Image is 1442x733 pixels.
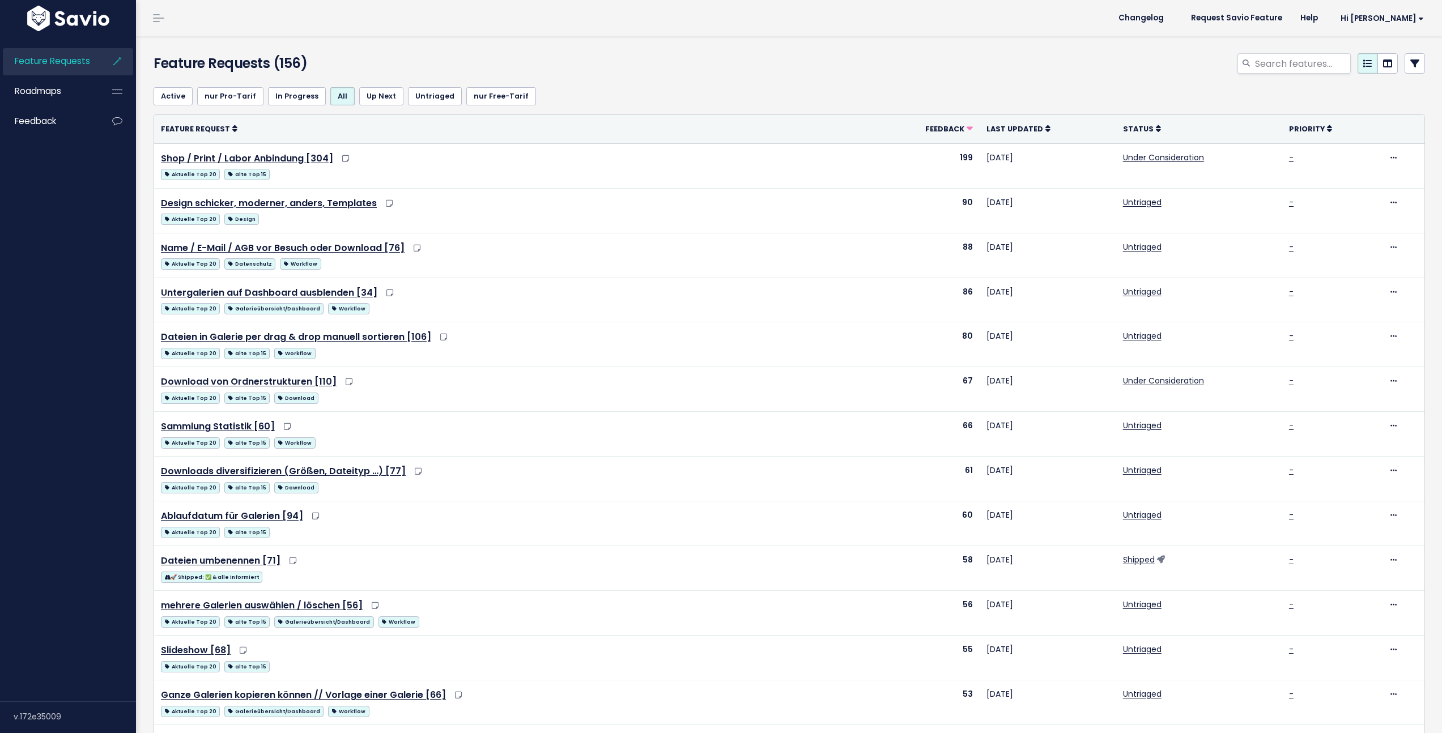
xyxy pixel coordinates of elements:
[274,393,318,404] span: Download
[1289,688,1294,700] a: -
[161,614,220,628] a: Aktuelle Top 20
[161,390,220,404] a: Aktuelle Top 20
[224,480,270,494] a: alte Top 15
[980,680,1116,725] td: [DATE]
[1123,599,1162,610] a: Untriaged
[161,286,377,299] a: Untergalerien auf Dashboard ausblenden [34]
[154,87,1425,105] ul: Filter feature requests
[328,303,369,314] span: Workflow
[154,87,193,105] a: Active
[161,661,220,672] span: Aktuelle Top 20
[161,123,237,134] a: Feature Request
[154,53,566,74] h4: Feature Requests (156)
[1123,375,1204,386] a: Under Consideration
[408,87,462,105] a: Untriaged
[161,197,377,210] a: Design schicker, moderner, anders, Templates
[1291,10,1327,27] a: Help
[1289,197,1294,208] a: -
[161,554,280,567] a: Dateien umbenennen [71]
[873,233,980,278] td: 88
[161,241,405,254] a: Name / E-Mail / AGB vor Besuch oder Download [76]
[197,87,263,105] a: nur Pro-Tarif
[224,214,259,225] span: Design
[224,348,270,359] span: alte Top 15
[224,346,270,360] a: alte Top 15
[986,123,1050,134] a: Last Updated
[1289,124,1325,134] span: Priority
[1341,14,1424,23] span: Hi [PERSON_NAME]
[873,322,980,367] td: 80
[980,143,1116,188] td: [DATE]
[224,527,270,538] span: alte Top 15
[378,614,419,628] a: Workflow
[161,704,220,718] a: Aktuelle Top 20
[161,527,220,538] span: Aktuelle Top 20
[1289,509,1294,521] a: -
[161,435,220,449] a: Aktuelle Top 20
[224,614,270,628] a: alte Top 15
[873,188,980,233] td: 90
[161,659,220,673] a: Aktuelle Top 20
[3,78,94,104] a: Roadmaps
[161,706,220,717] span: Aktuelle Top 20
[1123,123,1161,134] a: Status
[224,706,324,717] span: Galerieübersicht/Dashboard
[1254,53,1351,74] input: Search features...
[274,390,318,404] a: Download
[15,115,56,127] span: Feedback
[1182,10,1291,27] a: Request Savio Feature
[224,704,324,718] a: Galerieübersicht/Dashboard
[1123,124,1154,134] span: Status
[224,167,270,181] a: alte Top 15
[1289,152,1294,163] a: -
[873,680,980,725] td: 53
[1289,554,1294,565] a: -
[224,393,270,404] span: alte Top 15
[873,591,980,636] td: 56
[980,322,1116,367] td: [DATE]
[161,124,230,134] span: Feature Request
[161,393,220,404] span: Aktuelle Top 20
[161,375,337,388] a: Download von Ordnerstrukturen [110]
[980,501,1116,546] td: [DATE]
[1123,197,1162,208] a: Untriaged
[873,278,980,322] td: 86
[1123,241,1162,253] a: Untriaged
[161,599,363,612] a: mehrere Galerien auswählen / löschen [56]
[161,420,275,433] a: Sammlung Statistik [60]
[274,346,315,360] a: Workflow
[274,616,373,628] span: Galerieübersicht/Dashboard
[1123,420,1162,431] a: Untriaged
[1289,375,1294,386] a: -
[378,616,419,628] span: Workflow
[224,659,270,673] a: alte Top 15
[980,367,1116,412] td: [DATE]
[161,214,220,225] span: Aktuelle Top 20
[224,525,270,539] a: alte Top 15
[161,688,446,701] a: Ganze Galerien kopieren können // Vorlage einer Galerie [66]
[161,482,220,493] span: Aktuelle Top 20
[925,123,973,134] a: Feedback
[1123,509,1162,521] a: Untriaged
[224,169,270,180] span: alte Top 15
[1289,330,1294,342] a: -
[328,704,369,718] a: Workflow
[274,614,373,628] a: Galerieübersicht/Dashboard
[161,258,220,270] span: Aktuelle Top 20
[1123,152,1204,163] a: Under Consideration
[925,124,964,134] span: Feedback
[873,457,980,501] td: 61
[161,169,220,180] span: Aktuelle Top 20
[224,437,270,449] span: alte Top 15
[161,437,220,449] span: Aktuelle Top 20
[1327,10,1433,27] a: Hi [PERSON_NAME]
[15,85,61,97] span: Roadmaps
[980,457,1116,501] td: [DATE]
[1123,464,1162,476] a: Untriaged
[1123,286,1162,297] a: Untriaged
[161,348,220,359] span: Aktuelle Top 20
[224,211,259,225] a: Design
[224,258,275,270] span: Datenschutz
[1123,643,1162,655] a: Untriaged
[161,643,231,657] a: Slideshow [68]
